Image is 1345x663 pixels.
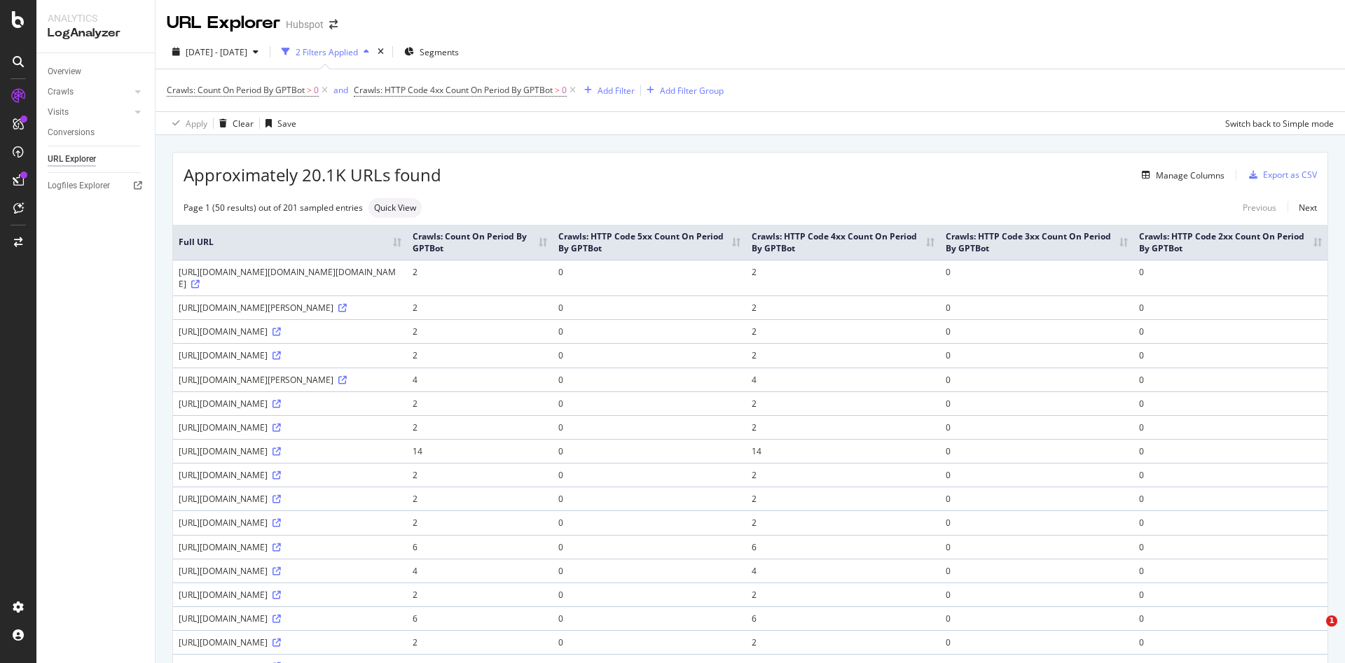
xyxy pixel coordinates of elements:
td: 0 [1133,582,1327,606]
td: 0 [940,415,1134,439]
th: Full URL: activate to sort column ascending [173,225,407,260]
div: Add Filter [598,85,635,97]
td: 0 [553,295,747,319]
div: [URL][DOMAIN_NAME] [179,349,401,361]
td: 0 [553,415,747,439]
td: 0 [940,582,1134,606]
td: 0 [1133,295,1327,319]
td: 4 [746,368,940,391]
td: 0 [553,487,747,510]
th: Crawls: HTTP Code 5xx Count On Period By GPTBot: activate to sort column ascending [553,225,747,260]
td: 0 [940,463,1134,487]
button: 2 Filters Applied [276,41,375,63]
td: 0 [940,391,1134,415]
div: Logfiles Explorer [48,179,110,193]
div: URL Explorer [48,152,96,167]
a: Overview [48,64,145,79]
span: 0 [314,81,319,100]
div: Add Filter Group [660,85,724,97]
td: 0 [940,630,1134,654]
div: and [333,84,348,96]
td: 0 [1133,260,1327,295]
td: 0 [1133,319,1327,343]
div: Visits [48,105,69,120]
td: 2 [407,630,553,654]
td: 0 [1133,439,1327,463]
td: 0 [553,535,747,559]
div: [URL][DOMAIN_NAME][DOMAIN_NAME][DOMAIN_NAME] [179,266,401,290]
td: 0 [553,439,747,463]
iframe: Intercom live chat [1297,615,1331,649]
th: Crawls: Count On Period By GPTBot: activate to sort column ascending [407,225,553,260]
td: 0 [940,606,1134,630]
td: 0 [553,319,747,343]
div: [URL][DOMAIN_NAME] [179,541,401,553]
div: [URL][DOMAIN_NAME] [179,589,401,601]
th: Crawls: HTTP Code 4xx Count On Period By GPTBot: activate to sort column ascending [746,225,940,260]
td: 2 [746,295,940,319]
td: 2 [746,510,940,534]
td: 2 [407,510,553,534]
span: > [307,84,312,96]
div: [URL][DOMAIN_NAME] [179,517,401,529]
div: Page 1 (50 results) out of 201 sampled entries [184,202,363,214]
td: 0 [553,630,747,654]
a: Next [1288,197,1317,218]
td: 2 [746,487,940,510]
td: 0 [940,487,1134,510]
button: Clear [214,112,254,134]
td: 0 [1133,559,1327,582]
div: Crawls [48,85,74,99]
div: [URL][DOMAIN_NAME] [179,565,401,577]
td: 0 [940,439,1134,463]
div: arrow-right-arrow-left [329,20,338,29]
td: 2 [746,319,940,343]
td: 6 [746,535,940,559]
div: Conversions [48,125,95,140]
td: 2 [407,295,553,319]
td: 0 [553,510,747,534]
td: 2 [746,343,940,367]
span: 0 [562,81,567,100]
td: 0 [1133,487,1327,510]
span: Approximately 20.1K URLs found [184,163,441,187]
span: Crawls: Count On Period By GPTBot [167,84,305,96]
span: Crawls: HTTP Code 4xx Count On Period By GPTBot [354,84,553,96]
div: Export as CSV [1263,169,1317,181]
td: 2 [746,391,940,415]
div: [URL][DOMAIN_NAME][PERSON_NAME] [179,302,401,314]
td: 2 [407,582,553,606]
a: Conversions [48,125,145,140]
span: 1 [1326,615,1337,627]
th: Crawls: HTTP Code 2xx Count On Period By GPTBot: activate to sort column ascending [1133,225,1327,260]
td: 0 [553,391,747,415]
div: 2 Filters Applied [296,46,358,58]
button: Add Filter Group [641,82,724,99]
td: 6 [746,606,940,630]
td: 4 [407,368,553,391]
td: 0 [1133,535,1327,559]
td: 0 [553,343,747,367]
span: > [555,84,560,96]
a: Crawls [48,85,131,99]
div: [URL][DOMAIN_NAME] [179,421,401,433]
td: 0 [553,606,747,630]
div: neutral label [368,198,422,218]
td: 0 [940,343,1134,367]
div: [URL][DOMAIN_NAME] [179,493,401,505]
td: 14 [407,439,553,463]
td: 2 [407,319,553,343]
td: 0 [1133,343,1327,367]
td: 0 [1133,391,1327,415]
td: 0 [1133,415,1327,439]
td: 2 [407,391,553,415]
td: 2 [746,415,940,439]
div: Save [277,118,296,130]
td: 0 [940,368,1134,391]
div: [URL][DOMAIN_NAME] [179,613,401,624]
td: 0 [940,319,1134,343]
td: 0 [940,295,1134,319]
button: and [333,83,348,97]
td: 6 [407,606,553,630]
td: 2 [407,260,553,295]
